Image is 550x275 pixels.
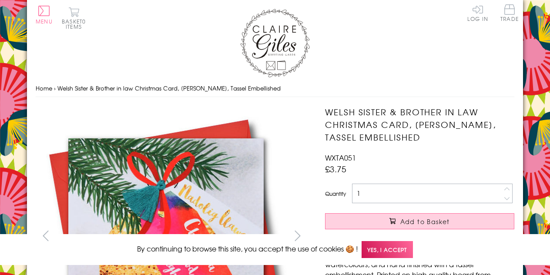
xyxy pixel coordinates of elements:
a: Trade [500,4,519,23]
button: next [288,226,308,245]
button: Menu [36,6,53,24]
button: Basket0 items [62,7,86,29]
button: Add to Basket [325,213,514,229]
label: Quantity [325,190,346,198]
span: WXTA051 [325,152,356,163]
span: Yes, I accept [362,241,413,258]
img: Claire Giles Greetings Cards [240,9,310,77]
span: £3.75 [325,163,346,175]
span: 0 items [66,17,86,30]
a: Home [36,84,52,92]
h1: Welsh Sister & Brother in law Christmas Card, [PERSON_NAME], Tassel Embellished [325,106,514,143]
span: Add to Basket [400,217,450,226]
a: Log In [467,4,488,21]
span: Welsh Sister & Brother in law Christmas Card, [PERSON_NAME], Tassel Embellished [57,84,281,92]
nav: breadcrumbs [36,80,514,97]
span: Menu [36,17,53,25]
span: Trade [500,4,519,21]
span: › [54,84,56,92]
button: prev [36,226,55,245]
